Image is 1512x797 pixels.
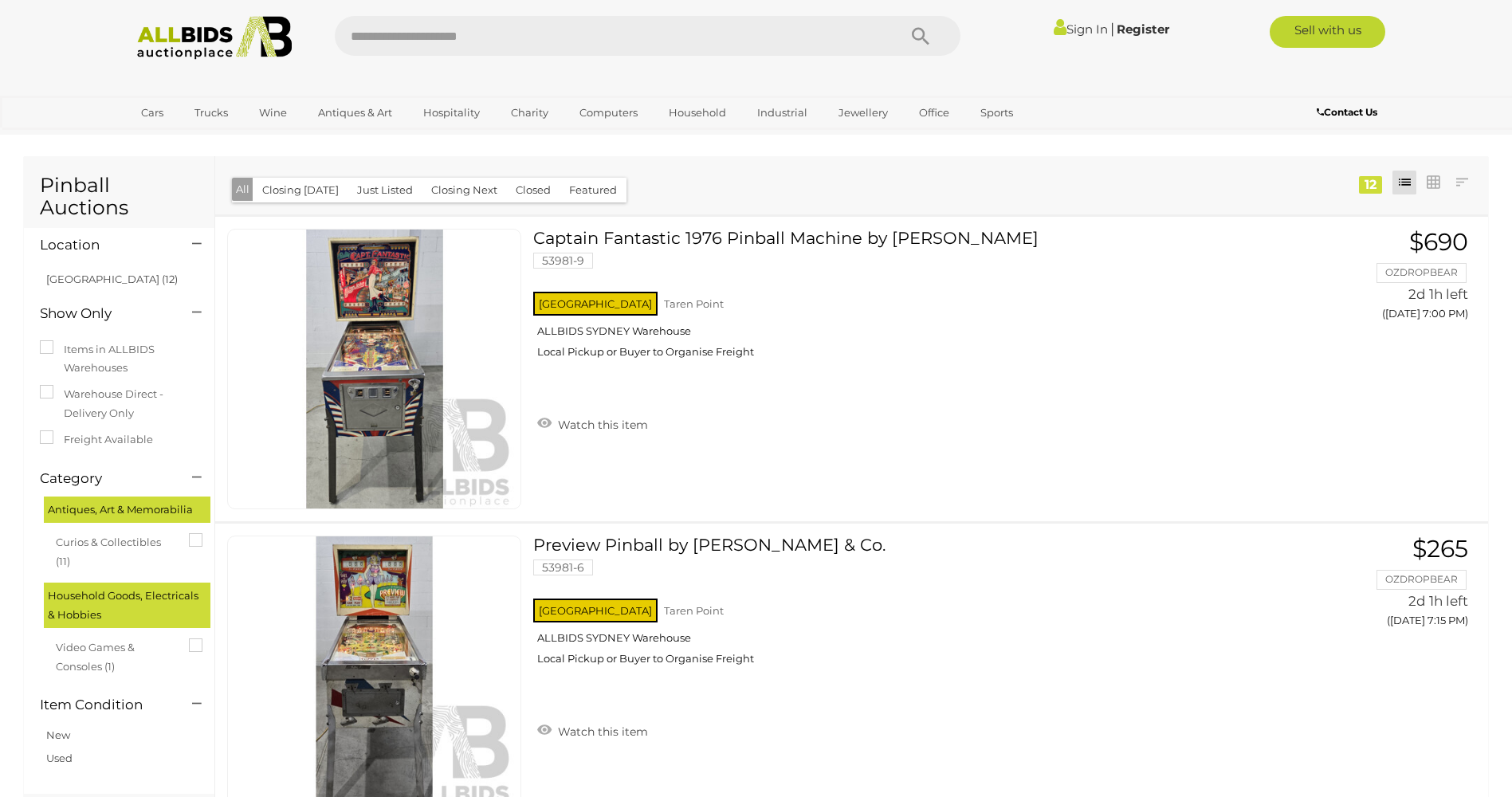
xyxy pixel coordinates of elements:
label: Warehouse Direct - Delivery Only [40,385,198,422]
button: Closing [DATE] [253,178,348,202]
button: Closing Next [422,178,507,202]
a: Register [1117,22,1169,37]
a: Computers [569,100,648,126]
label: Freight Available [40,430,153,449]
span: $265 [1412,534,1468,563]
b: Contact Us [1317,106,1377,118]
span: $690 [1409,227,1468,257]
img: Allbids.com.au [128,16,301,60]
span: Watch this item [554,724,648,739]
h4: Show Only [40,306,168,321]
button: Search [881,16,960,56]
a: Household [658,100,736,126]
a: Sell with us [1270,16,1385,48]
a: Used [46,752,73,764]
img: 53981-9a.jpg [235,230,514,508]
button: Closed [506,178,560,202]
div: 12 [1359,176,1382,194]
div: Antiques, Art & Memorabilia [44,497,210,523]
a: Watch this item [533,411,652,435]
a: Watch this item [533,718,652,742]
a: Sports [970,100,1023,126]
button: All [232,178,253,201]
a: [GEOGRAPHIC_DATA] [131,126,265,152]
a: Captain Fantastic 1976 Pinball Machine by [PERSON_NAME] 53981-9 [GEOGRAPHIC_DATA] Taren Point ALL... [545,229,1264,371]
div: Household Goods, Electricals & Hobbies [44,583,210,628]
a: $690 OZDROPBEAR 2d 1h left ([DATE] 7:00 PM) [1288,229,1472,328]
h1: Pinball Auctions [40,175,198,218]
a: $265 OZDROPBEAR 2d 1h left ([DATE] 7:15 PM) [1288,536,1472,635]
a: Contact Us [1317,104,1381,121]
a: Charity [501,100,559,126]
a: Preview Pinball by [PERSON_NAME] & Co. 53981-6 [GEOGRAPHIC_DATA] Taren Point ALLBIDS SYDNEY Wareh... [545,536,1264,677]
a: Trucks [184,100,238,126]
a: Hospitality [413,100,490,126]
a: Wine [249,100,297,126]
h4: Item Condition [40,697,168,713]
a: Sign In [1054,22,1108,37]
a: Industrial [747,100,818,126]
a: Office [909,100,960,126]
h4: Location [40,238,168,253]
a: Jewellery [828,100,898,126]
span: | [1110,20,1114,37]
a: Antiques & Art [308,100,403,126]
button: Featured [560,178,626,202]
span: Watch this item [554,418,648,432]
a: [GEOGRAPHIC_DATA] (12) [46,273,178,285]
h4: Category [40,471,168,486]
button: Just Listed [348,178,422,202]
span: Curios & Collectibles (11) [56,529,175,571]
span: Video Games & Consoles (1) [56,634,175,676]
a: New [46,728,70,741]
a: Cars [131,100,174,126]
label: Items in ALLBIDS Warehouses [40,340,198,378]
